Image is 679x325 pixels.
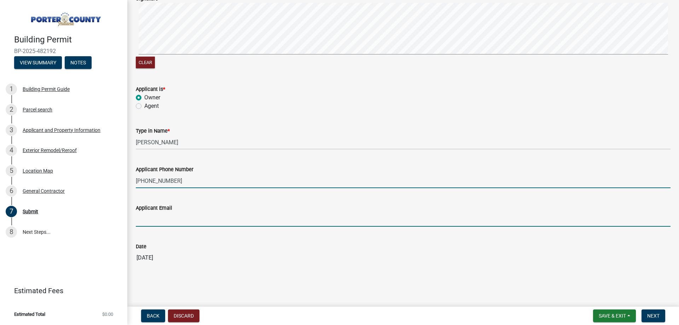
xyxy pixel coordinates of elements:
[23,128,100,133] div: Applicant and Property Information
[6,124,17,136] div: 3
[136,167,193,172] label: Applicant Phone Number
[23,148,77,153] div: Exterior Remodel/Reroof
[23,87,70,92] div: Building Permit Guide
[6,284,116,298] a: Estimated Fees
[6,145,17,156] div: 4
[136,129,170,134] label: Type in Name
[593,309,636,322] button: Save & Exit
[136,57,155,68] button: Clear
[136,87,165,92] label: Applicant is
[144,93,160,102] label: Owner
[14,56,62,69] button: View Summary
[144,102,159,110] label: Agent
[642,309,665,322] button: Next
[6,83,17,95] div: 1
[65,60,92,66] wm-modal-confirm: Notes
[147,313,159,319] span: Back
[141,309,165,322] button: Back
[6,165,17,176] div: 5
[14,48,113,54] span: BP-2025-482192
[23,168,53,173] div: Location Map
[65,56,92,69] button: Notes
[6,206,17,217] div: 7
[6,226,17,238] div: 8
[14,7,116,27] img: Porter County, Indiana
[14,312,45,317] span: Estimated Total
[23,188,65,193] div: General Contractor
[14,35,122,45] h4: Building Permit
[23,107,52,112] div: Parcel search
[102,312,113,317] span: $0.00
[6,104,17,115] div: 2
[14,60,62,66] wm-modal-confirm: Summary
[6,185,17,197] div: 6
[23,209,38,214] div: Submit
[599,313,626,319] span: Save & Exit
[136,244,146,249] label: Date
[136,206,172,211] label: Applicant Email
[168,309,199,322] button: Discard
[647,313,660,319] span: Next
